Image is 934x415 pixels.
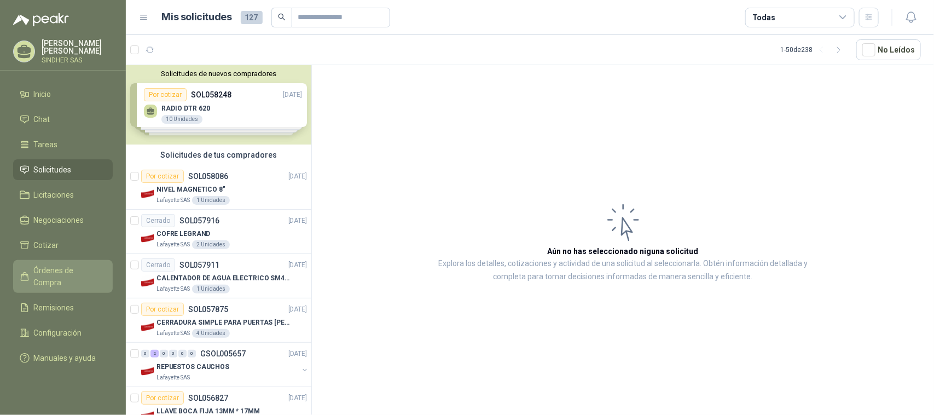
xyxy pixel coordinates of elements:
[141,276,154,289] img: Company Logo
[126,298,311,343] a: Por cotizarSOL057875[DATE] Company LogoCERRADURA SIMPLE PARA PUERTAS [PERSON_NAME]Lafayette SAS4 ...
[34,302,74,314] span: Remisiones
[42,57,113,64] p: SINDHER SAS
[34,352,96,364] span: Manuales y ayuda
[192,196,230,205] div: 1 Unidades
[288,349,307,359] p: [DATE]
[141,350,149,358] div: 0
[13,210,113,230] a: Negociaciones
[13,235,113,256] a: Cotizar
[34,113,50,125] span: Chat
[141,303,184,316] div: Por cotizar
[156,229,210,239] p: COFRE LEGRAND
[192,240,230,249] div: 2 Unidades
[856,39,921,60] button: No Leídos
[241,11,263,24] span: 127
[160,350,168,358] div: 0
[13,185,113,205] a: Licitaciones
[421,257,825,284] p: Explora los detalles, cotizaciones y actividad de una solicitud al seleccionarla. Obtén informaci...
[34,214,84,226] span: Negociaciones
[288,304,307,315] p: [DATE]
[141,187,154,200] img: Company Logo
[34,327,82,339] span: Configuración
[141,258,175,272] div: Cerrado
[34,139,58,151] span: Tareas
[278,13,286,21] span: search
[13,348,113,368] a: Manuales y ayuda
[188,306,228,313] p: SOL057875
[162,9,232,25] h1: Mis solicitudes
[141,320,154,333] img: Company Logo
[192,285,230,293] div: 1 Unidades
[141,232,154,245] img: Company Logo
[13,297,113,318] a: Remisiones
[126,145,311,165] div: Solicitudes de tus compradores
[126,254,311,298] a: CerradoSOL057911[DATE] Company LogoCALENTADOR DE AGUA ELECTRICO SM400 5-9LITROSLafayette SAS1 Uni...
[548,245,699,257] h3: Aún no has seleccionado niguna solicitud
[13,260,113,293] a: Órdenes de Compra
[141,214,175,227] div: Cerrado
[34,189,74,201] span: Licitaciones
[752,11,775,24] div: Todas
[288,216,307,226] p: [DATE]
[13,84,113,105] a: Inicio
[156,329,190,338] p: Lafayette SAS
[156,318,293,328] p: CERRADURA SIMPLE PARA PUERTAS [PERSON_NAME]
[156,273,293,284] p: CALENTADOR DE AGUA ELECTRICO SM400 5-9LITROS
[288,393,307,404] p: [DATE]
[34,88,51,100] span: Inicio
[34,164,72,176] span: Solicitudes
[288,171,307,182] p: [DATE]
[141,347,309,382] a: 0 2 0 0 0 0 GSOL005657[DATE] Company LogoREPUESTOS CAUCHOSLafayette SAS
[141,170,184,183] div: Por cotizar
[188,394,228,402] p: SOL056827
[156,362,229,372] p: REPUESTOS CAUCHOS
[126,65,311,145] div: Solicitudes de nuevos compradoresPor cotizarSOL058248[DATE] RADIO DTR 62010 UnidadesPor cotizarSO...
[178,350,187,358] div: 0
[188,172,228,180] p: SOL058086
[156,185,225,195] p: NIVEL MAGNETICO 8"
[13,159,113,180] a: Solicitudes
[130,70,307,78] button: Solicitudes de nuevos compradores
[34,264,102,289] span: Órdenes de Compra
[34,239,59,251] span: Cotizar
[126,165,311,210] a: Por cotizarSOL058086[DATE] Company LogoNIVEL MAGNETICO 8"Lafayette SAS1 Unidades
[179,217,219,224] p: SOL057916
[780,41,848,59] div: 1 - 50 de 238
[42,39,113,55] p: [PERSON_NAME] [PERSON_NAME]
[156,373,190,382] p: Lafayette SAS
[141,391,184,405] div: Por cotizar
[150,350,159,358] div: 2
[200,350,246,358] p: GSOL005657
[188,350,196,358] div: 0
[13,322,113,343] a: Configuración
[288,260,307,270] p: [DATE]
[126,210,311,254] a: CerradoSOL057916[DATE] Company LogoCOFRE LEGRANDLafayette SAS2 Unidades
[156,285,190,293] p: Lafayette SAS
[13,13,69,26] img: Logo peakr
[169,350,177,358] div: 0
[141,365,154,378] img: Company Logo
[13,109,113,130] a: Chat
[156,196,190,205] p: Lafayette SAS
[13,134,113,155] a: Tareas
[156,240,190,249] p: Lafayette SAS
[192,329,230,338] div: 4 Unidades
[179,261,219,269] p: SOL057911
